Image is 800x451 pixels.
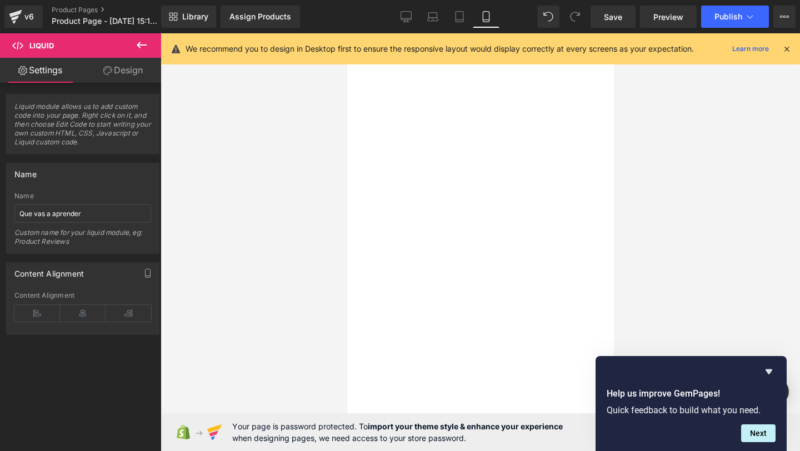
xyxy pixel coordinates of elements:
[14,163,37,179] div: Name
[232,420,563,444] span: Your page is password protected. To when designing pages, we need access to your store password.
[368,422,563,431] strong: import your theme style & enhance your experience
[182,12,208,22] span: Library
[14,263,84,278] div: Content Alignment
[161,6,216,28] a: New Library
[701,6,769,28] button: Publish
[564,6,586,28] button: Redo
[14,292,151,299] div: Content Alignment
[393,6,419,28] a: Desktop
[419,6,446,28] a: Laptop
[52,17,158,26] span: Product Page - [DATE] 15:12:10
[537,6,559,28] button: Undo
[186,43,694,55] p: We recommend you to design in Desktop first to ensure the responsive layout would display correct...
[473,6,499,28] a: Mobile
[714,12,742,21] span: Publish
[607,365,776,442] div: Help us improve GemPages!
[14,102,151,154] span: Liquid module allows us to add custom code into your page. Right click on it, and then choose Edi...
[4,6,43,28] a: v6
[52,6,179,14] a: Product Pages
[29,41,54,50] span: Liquid
[773,6,796,28] button: More
[607,405,776,415] p: Quick feedback to build what you need.
[741,424,776,442] button: Next question
[653,11,683,23] span: Preview
[607,387,776,400] h2: Help us improve GemPages!
[14,228,151,253] div: Custom name for your liquid module, eg: Product Reviews
[762,365,776,378] button: Hide survey
[229,12,291,21] div: Assign Products
[446,6,473,28] a: Tablet
[640,6,697,28] a: Preview
[604,11,622,23] span: Save
[83,58,163,83] a: Design
[14,192,151,200] div: Name
[22,9,36,24] div: v6
[728,42,773,56] a: Learn more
